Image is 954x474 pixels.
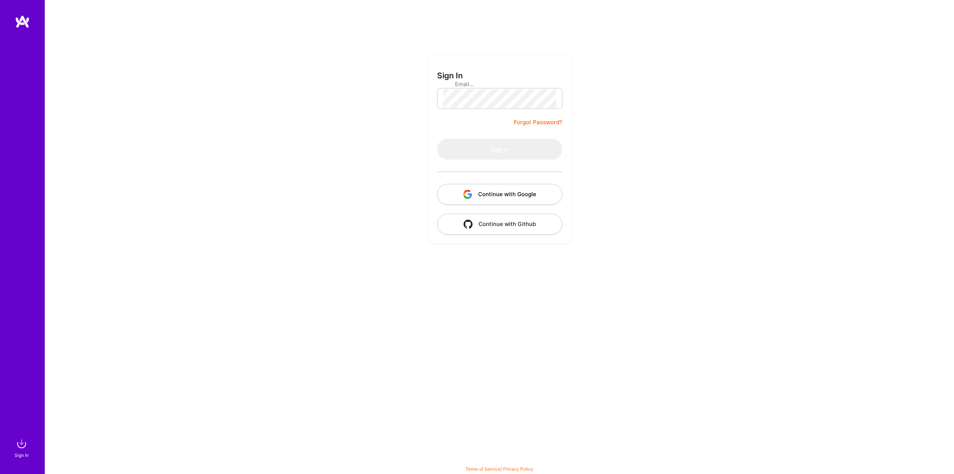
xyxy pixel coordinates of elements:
div: Sign In [15,451,29,459]
img: sign in [14,436,29,451]
a: Terms of Service [465,466,500,472]
a: Forgot Password? [514,118,562,127]
span: | [465,466,533,472]
a: Privacy Policy [503,466,533,472]
a: sign inSign In [16,436,29,459]
button: Continue with Github [437,214,562,235]
img: icon [464,220,473,229]
img: icon [463,190,472,199]
button: Continue with Google [437,184,562,205]
div: © 2025 ATeams Inc., All rights reserved. [45,452,954,470]
input: Email... [455,75,544,94]
h3: Sign In [437,71,463,80]
img: logo [15,15,30,28]
button: Sign In [437,139,562,160]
